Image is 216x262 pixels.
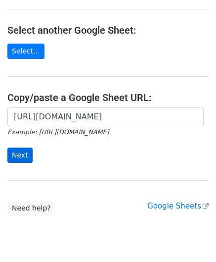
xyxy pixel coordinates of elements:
a: Google Sheets [147,202,209,210]
h4: Copy/paste a Google Sheet URL: [7,92,209,104]
input: Paste your Google Sheet URL here [7,107,204,126]
a: Select... [7,44,44,59]
small: Example: [URL][DOMAIN_NAME] [7,128,109,136]
input: Next [7,148,33,163]
h4: Select another Google Sheet: [7,24,209,36]
a: Need help? [7,201,55,216]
